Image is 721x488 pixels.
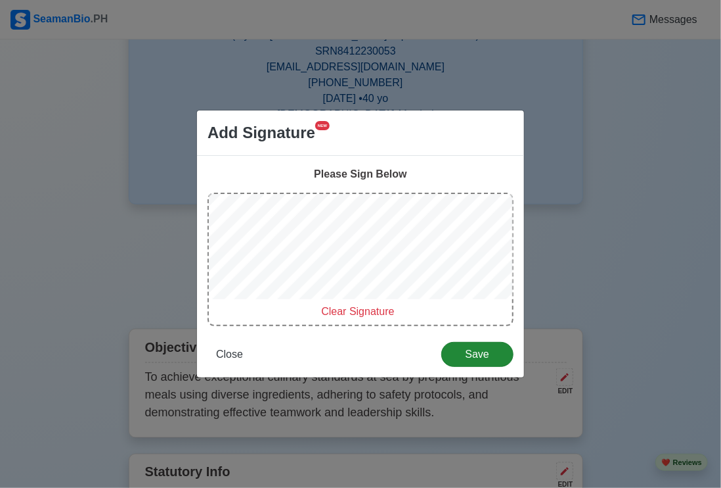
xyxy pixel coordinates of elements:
span: Save [450,349,505,360]
button: Close [208,342,251,367]
div: Please Sign Below [208,166,513,182]
button: Save [441,342,513,367]
span: Close [216,349,243,360]
span: Add Signature [208,121,315,145]
span: Clear Signature [321,306,394,317]
span: NEW [315,121,330,130]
